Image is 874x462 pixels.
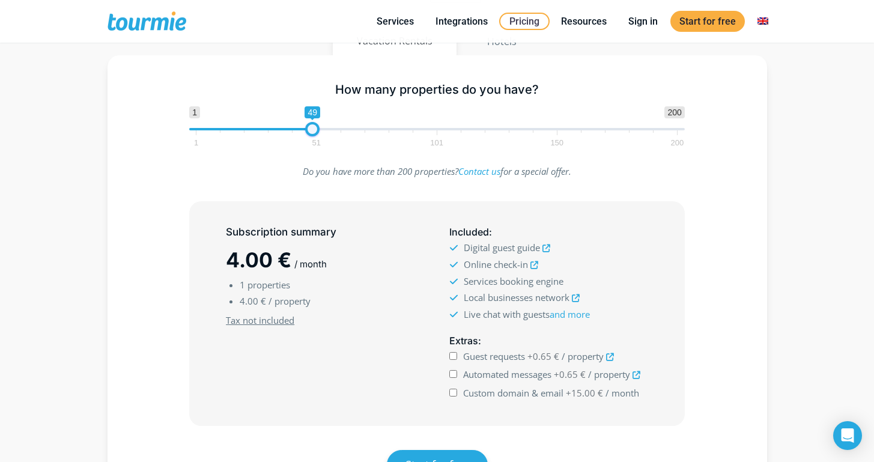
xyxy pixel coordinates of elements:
span: / month [605,387,639,399]
span: / property [588,368,630,380]
span: Guest requests [463,350,525,362]
span: Automated messages [463,368,551,380]
span: 51 [311,140,323,145]
a: Services [368,14,423,29]
span: Live chat with guests [464,308,590,320]
span: 150 [548,140,565,145]
span: 200 [664,106,684,118]
a: Contact us [458,165,500,177]
span: / month [294,258,327,270]
a: Switch to [748,14,777,29]
span: Extras [449,335,478,347]
span: / property [269,295,311,307]
p: Do you have more than 200 properties? for a special offer. [189,163,685,180]
a: and more [550,308,590,320]
span: +0.65 € [527,350,559,362]
span: 4.00 € [240,295,266,307]
span: +15.00 € [566,387,603,399]
span: 49 [305,106,320,118]
span: properties [247,279,290,291]
a: Pricing [499,13,550,30]
a: Sign in [619,14,667,29]
span: +0.65 € [554,368,586,380]
span: 200 [669,140,686,145]
span: 1 [189,106,200,118]
span: / property [562,350,604,362]
a: Integrations [426,14,497,29]
span: Digital guest guide [464,242,540,254]
div: Open Intercom Messenger [833,421,862,450]
a: Resources [552,14,616,29]
h5: : [449,333,648,348]
span: 4.00 € [226,248,291,272]
h5: Subscription summary [226,225,424,240]
a: Start for free [670,11,745,32]
u: Tax not included [226,314,294,326]
span: Custom domain & email [463,387,563,399]
span: 1 [240,279,245,291]
span: Included [449,226,489,238]
h5: How many properties do you have? [189,82,685,97]
h5: : [449,225,648,240]
span: 1 [192,140,200,145]
span: Online check-in [464,258,528,270]
span: Local businesses network [464,291,569,303]
span: 101 [428,140,445,145]
span: Services booking engine [464,275,563,287]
